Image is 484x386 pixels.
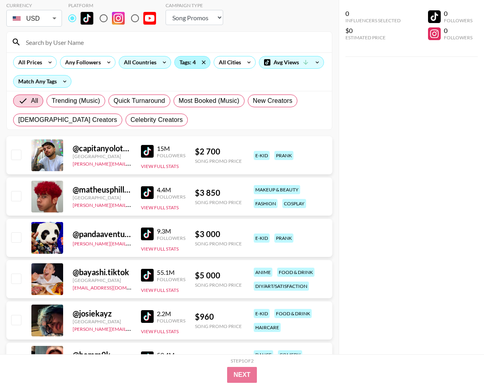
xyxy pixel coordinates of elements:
[114,96,165,106] span: Quick Turnaround
[254,234,270,243] div: e-kid
[195,147,242,156] div: $ 2 700
[73,229,131,239] div: @ pandaaventurerotiktok
[345,10,401,17] div: 0
[274,151,293,160] div: prank
[157,194,185,200] div: Followers
[278,350,302,359] div: comedy
[444,35,472,41] div: Followers
[73,283,152,291] a: [EMAIL_ADDRESS][DOMAIN_NAME]
[73,195,131,201] div: [GEOGRAPHIC_DATA]
[81,12,93,25] img: TikTok
[31,96,38,106] span: All
[73,185,131,195] div: @ matheusphillype
[73,350,131,360] div: @ homm9k
[345,35,401,41] div: Estimated Price
[52,96,100,106] span: Trending (Music)
[13,75,71,87] div: Match Any Tags
[13,56,44,68] div: All Prices
[21,36,327,48] input: Search by User Name
[157,235,185,241] div: Followers
[73,239,190,247] a: [PERSON_NAME][EMAIL_ADDRESS][DOMAIN_NAME]
[444,27,472,35] div: 0
[6,2,62,8] div: Currency
[141,145,154,158] img: TikTok
[141,228,154,240] img: TikTok
[157,152,185,158] div: Followers
[195,323,242,329] div: Song Promo Price
[141,269,154,282] img: TikTok
[195,241,242,247] div: Song Promo Price
[195,282,242,288] div: Song Promo Price
[195,199,242,205] div: Song Promo Price
[68,2,162,8] div: Platform
[195,312,242,322] div: $ 960
[73,153,131,159] div: [GEOGRAPHIC_DATA]
[274,309,312,318] div: food & drink
[254,309,270,318] div: e-kid
[175,56,210,68] div: Tags: 4
[60,56,102,68] div: Any Followers
[195,188,242,198] div: $ 3 850
[254,185,300,194] div: makeup & beauty
[254,282,309,291] div: diy/art/satisfaction
[231,358,254,364] div: Step 1 of 2
[254,323,281,332] div: haircare
[345,17,401,23] div: Influencers Selected
[157,276,185,282] div: Followers
[254,350,273,359] div: dance
[157,227,185,235] div: 9.3M
[282,199,306,208] div: cosplay
[254,199,278,208] div: fashion
[73,277,131,283] div: [GEOGRAPHIC_DATA]
[8,12,60,25] div: USD
[141,163,179,169] button: View Full Stats
[73,324,190,332] a: [PERSON_NAME][EMAIL_ADDRESS][DOMAIN_NAME]
[131,115,183,125] span: Celebrity Creators
[157,145,185,152] div: 15M
[345,27,401,35] div: $0
[73,159,190,167] a: [PERSON_NAME][EMAIL_ADDRESS][DOMAIN_NAME]
[157,268,185,276] div: 55.1M
[157,351,185,359] div: 53.4M
[254,151,270,160] div: e-kid
[214,56,243,68] div: All Cities
[73,309,131,318] div: @ josiekayz
[179,96,239,106] span: Most Booked (Music)
[157,310,185,318] div: 2.2M
[253,96,293,106] span: New Creators
[141,328,179,334] button: View Full Stats
[18,115,117,125] span: [DEMOGRAPHIC_DATA] Creators
[195,270,242,280] div: $ 5 000
[157,318,185,324] div: Followers
[143,12,156,25] img: YouTube
[141,246,179,252] button: View Full Stats
[73,143,131,153] div: @ capitanyolotroll
[157,186,185,194] div: 4.4M
[274,234,293,243] div: prank
[141,310,154,323] img: TikTok
[119,56,158,68] div: All Countries
[73,318,131,324] div: [GEOGRAPHIC_DATA]
[444,346,474,376] iframe: Drift Widget Chat Controller
[277,268,314,277] div: food & drink
[112,12,125,25] img: Instagram
[444,17,472,23] div: Followers
[195,229,242,239] div: $ 3 000
[141,351,154,364] img: TikTok
[195,353,242,363] div: $ 3 000
[166,2,223,8] div: Campaign Type
[73,201,190,208] a: [PERSON_NAME][EMAIL_ADDRESS][DOMAIN_NAME]
[73,267,131,277] div: @ bayashi.tiktok
[195,158,242,164] div: Song Promo Price
[444,10,472,17] div: 0
[141,287,179,293] button: View Full Stats
[227,367,257,383] button: Next
[141,186,154,199] img: TikTok
[259,56,324,68] div: Avg Views
[141,205,179,210] button: View Full Stats
[254,268,272,277] div: anime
